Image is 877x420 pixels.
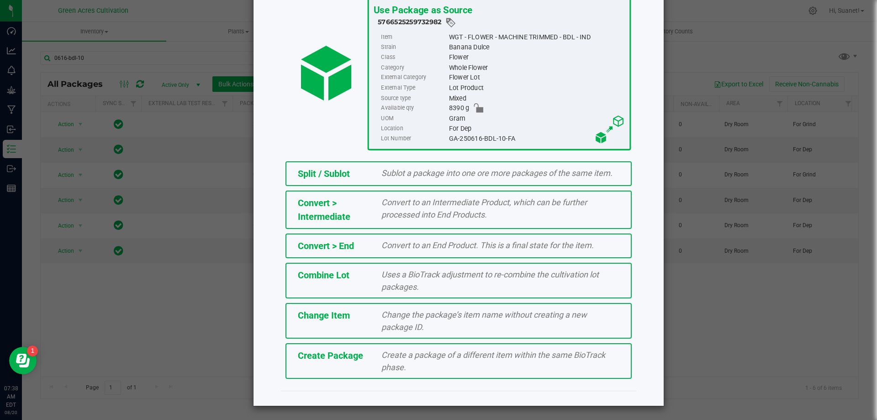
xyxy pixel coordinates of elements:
[381,53,447,63] label: Class
[449,133,624,144] div: GA-250616-BDL-10-FA
[381,133,447,144] label: Lot Number
[381,113,447,123] label: UOM
[298,197,350,222] span: Convert > Intermediate
[449,123,624,133] div: For Dep
[449,53,624,63] div: Flower
[378,17,625,28] div: 5766525259732982
[381,123,447,133] label: Location
[449,103,469,113] span: 8390 g
[381,32,447,42] label: Item
[381,270,599,292] span: Uses a BioTrack adjustment to re-combine the cultivation lot packages.
[449,113,624,123] div: Gram
[449,42,624,52] div: Banana Dulce
[381,73,447,83] label: External Category
[298,168,350,179] span: Split / Sublot
[381,350,605,372] span: Create a package of a different item within the same BioTrack phase.
[449,32,624,42] div: WGT - FLOWER - MACHINE TRIMMED - BDL - IND
[298,310,350,321] span: Change Item
[381,83,447,93] label: External Type
[381,93,447,103] label: Source type
[27,346,38,356] iframe: Resource center unread badge
[381,42,447,52] label: Strain
[381,103,447,113] label: Available qty
[449,63,624,73] div: Whole Flower
[298,350,363,361] span: Create Package
[9,347,37,374] iframe: Resource center
[381,240,594,250] span: Convert to an End Product. This is a final state for the item.
[381,310,587,332] span: Change the package’s item name without creating a new package ID.
[449,73,624,83] div: Flower Lot
[373,4,472,16] span: Use Package as Source
[381,63,447,73] label: Category
[381,197,587,219] span: Convert to an Intermediate Product, which can be further processed into End Products.
[298,270,349,281] span: Combine Lot
[449,93,624,103] div: Mixed
[449,83,624,93] div: Lot Product
[298,240,354,251] span: Convert > End
[381,168,613,178] span: Sublot a package into one ore more packages of the same item.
